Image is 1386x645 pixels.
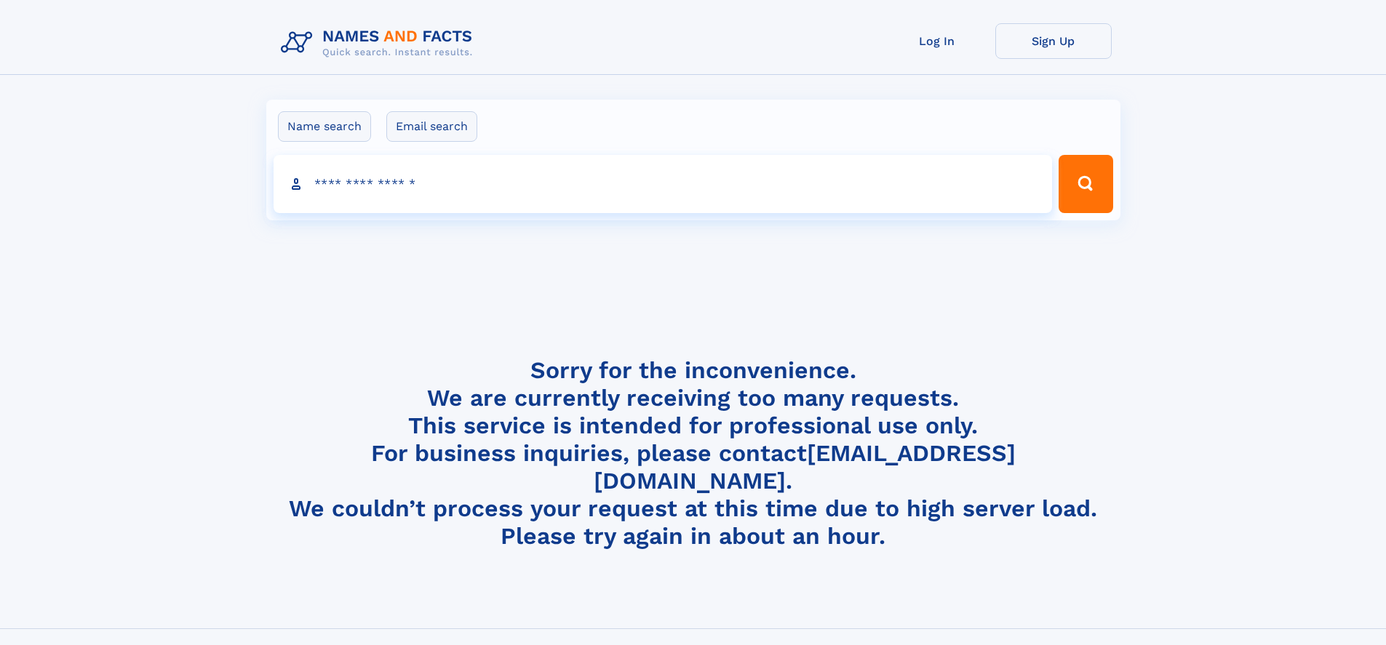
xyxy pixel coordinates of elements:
[386,111,477,142] label: Email search
[274,155,1053,213] input: search input
[1059,155,1112,213] button: Search Button
[995,23,1112,59] a: Sign Up
[278,111,371,142] label: Name search
[594,439,1016,494] a: [EMAIL_ADDRESS][DOMAIN_NAME]
[879,23,995,59] a: Log In
[275,23,485,63] img: Logo Names and Facts
[275,356,1112,550] h4: Sorry for the inconvenience. We are currently receiving too many requests. This service is intend...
